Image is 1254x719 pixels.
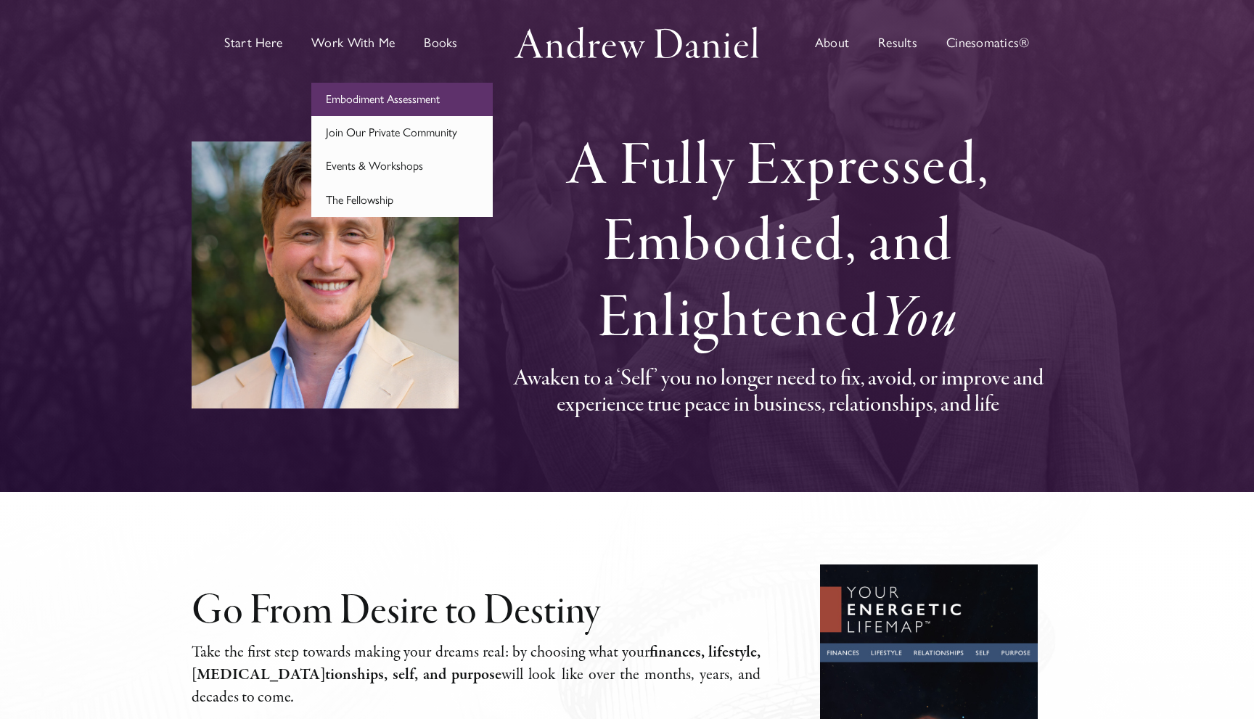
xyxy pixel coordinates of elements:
img: Andrew Daniel Logo [509,22,763,62]
span: Results [878,36,917,49]
span: About [815,36,849,49]
span: Cinesomatics® [946,36,1030,49]
h3: Awaken to a ‘Self’ you no longer need to fix, avoid, or improve and experience true peace in busi... [493,366,1062,420]
span: Join Our Private Community [326,126,457,139]
img: andrew-daniel-2023–3‑headshot-50 [192,141,459,408]
a: Work with Andrew in groups or private sessions [311,3,395,83]
em: You [880,282,958,359]
a: Start Here [224,3,282,83]
span: The Fellowship [326,193,393,207]
a: Cinesomatics® [946,3,1030,83]
h2: Go From Desire to Destiny [192,590,761,635]
a: Events & Workshops [311,149,493,183]
a: About [815,3,849,83]
a: Discover books written by Andrew Daniel [424,3,457,83]
span: Work With Me [311,36,395,49]
a: The Fellowship [311,184,493,217]
span: Start Here [224,36,282,49]
b: finances, lifestyle, [MEDICAL_DATA]­tion­ships, self, and pur­pose [192,641,761,686]
h1: A Fully Expressed, Embodied, and Enlightened [493,131,1062,359]
p: Take the first step towards mak­ing your dreams real: by choos­ing what your will look like over ... [192,641,761,708]
a: Join Our Private Community [311,116,493,149]
i: . [291,686,295,708]
a: Results [878,3,917,83]
span: Books [424,36,457,49]
a: Embodiment Assessment [311,83,493,116]
span: Embodiment Assessment [326,92,440,106]
span: Events & Workshops [326,159,423,173]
